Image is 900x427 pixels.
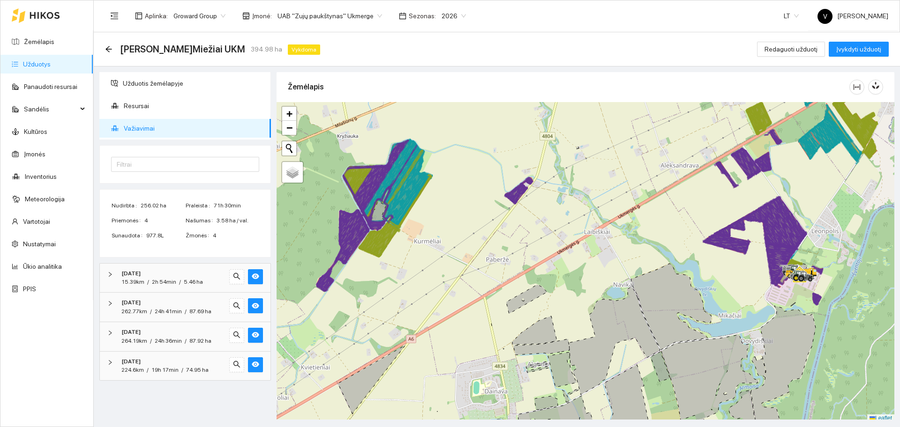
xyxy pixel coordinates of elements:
[24,38,54,45] a: Žemėlapis
[185,338,187,344] span: /
[173,9,225,23] span: Groward Group
[100,264,270,293] div: [DATE]15.39km/2h 54min/5.46 hasearcheye
[25,195,65,203] a: Meteorologija
[213,231,259,240] span: 4
[850,83,864,91] span: column-width
[121,367,144,373] span: 224.6km
[150,338,152,344] span: /
[765,44,817,54] span: Redaguoti užduotį
[251,44,282,54] span: 394.98 ha
[107,330,113,336] span: right
[123,74,263,93] span: Užduotis žemėlapyje
[849,80,864,95] button: column-width
[189,308,211,315] span: 87.69 ha
[757,42,825,57] button: Redaguoti užduotį
[186,216,217,225] span: Našumas
[121,358,141,365] strong: [DATE]
[135,12,142,20] span: layout
[121,308,147,315] span: 262.77km
[248,357,263,372] button: eye
[233,361,240,369] span: search
[189,338,211,344] span: 87.92 ha
[100,293,270,322] div: [DATE]262.77km/24h 41min/87.69 hasearcheye
[24,128,47,135] a: Kultūros
[399,12,406,20] span: calendar
[110,12,119,20] span: menu-fold
[121,299,141,306] strong: [DATE]
[233,331,240,340] span: search
[229,328,244,343] button: search
[23,240,56,248] a: Nustatymai
[186,201,214,210] span: Praleista
[24,83,77,90] a: Panaudoti resursai
[214,201,259,210] span: 71h 30min
[784,9,799,23] span: LT
[120,42,245,57] span: Sėja Ž.Miežiai UKM
[121,338,147,344] span: 264.19km
[757,45,825,53] a: Redaguoti užduotį
[185,308,187,315] span: /
[829,42,889,57] button: Įvykdyti užduotį
[282,141,296,155] button: Initiate a new search
[248,298,263,313] button: eye
[252,361,259,369] span: eye
[823,9,827,24] span: V
[288,44,320,55] span: Vykdoma
[229,357,244,372] button: search
[229,269,244,284] button: search
[105,7,124,25] button: menu-fold
[141,201,185,210] span: 256.02 ha
[107,272,113,277] span: right
[23,263,62,270] a: Ūkio analitika
[233,302,240,311] span: search
[277,9,382,23] span: UAB "Zujų paukštynas" Ukmerge
[121,329,141,335] strong: [DATE]
[146,231,185,240] span: 977.8L
[186,367,209,373] span: 74.95 ha
[112,216,144,225] span: Priemonės
[23,285,36,293] a: PPIS
[836,44,881,54] span: Įvykdyti užduotį
[124,96,263,115] span: Resursai
[147,279,149,285] span: /
[121,279,144,285] span: 15.39km
[151,367,179,373] span: 19h 17min
[248,328,263,343] button: eye
[25,173,57,180] a: Inventorius
[23,60,51,68] a: Užduotys
[282,121,296,135] a: Zoom out
[229,298,244,313] button: search
[870,415,892,421] a: Leaflet
[217,216,259,225] span: 3.58 ha / val.
[252,331,259,340] span: eye
[288,74,849,100] div: Žemėlapis
[181,367,183,373] span: /
[282,162,303,183] a: Layers
[248,269,263,284] button: eye
[144,216,185,225] span: 4
[179,279,181,285] span: /
[155,308,182,315] span: 24h 41min
[112,201,141,210] span: Nudirbta
[124,119,263,138] span: Važiavimai
[155,338,182,344] span: 24h 36min
[100,352,270,381] div: [DATE]224.6km/19h 17min/74.95 hasearcheye
[107,360,113,365] span: right
[252,11,272,21] span: Įmonė :
[282,107,296,121] a: Zoom in
[409,11,436,21] span: Sezonas :
[112,231,146,240] span: Sunaudota
[145,11,168,21] span: Aplinka :
[152,279,176,285] span: 2h 54min
[23,218,50,225] a: Vartotojai
[121,270,141,277] strong: [DATE]
[105,45,112,53] div: Atgal
[100,322,270,351] div: [DATE]264.19km/24h 36min/87.92 hasearcheye
[24,100,77,118] span: Sandėlis
[233,272,240,281] span: search
[286,108,292,119] span: +
[252,272,259,281] span: eye
[24,150,45,158] a: Įmonės
[286,122,292,133] span: −
[150,308,152,315] span: /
